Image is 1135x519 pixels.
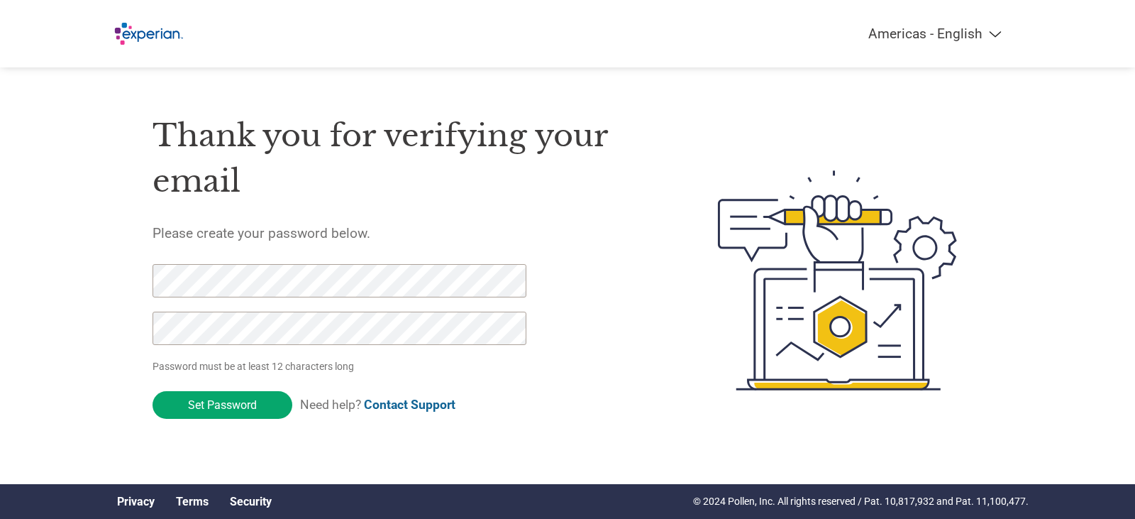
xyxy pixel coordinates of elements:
[230,495,272,508] a: Security
[106,14,189,53] img: Experian
[153,225,650,241] h5: Please create your password below.
[153,391,292,419] input: Set Password
[300,398,455,412] span: Need help?
[176,495,209,508] a: Terms
[117,495,155,508] a: Privacy
[153,359,531,374] p: Password must be at least 12 characters long
[692,92,983,469] img: create-password
[364,398,455,412] a: Contact Support
[153,113,650,204] h1: Thank you for verifying your email
[693,494,1029,509] p: © 2024 Pollen, Inc. All rights reserved / Pat. 10,817,932 and Pat. 11,100,477.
